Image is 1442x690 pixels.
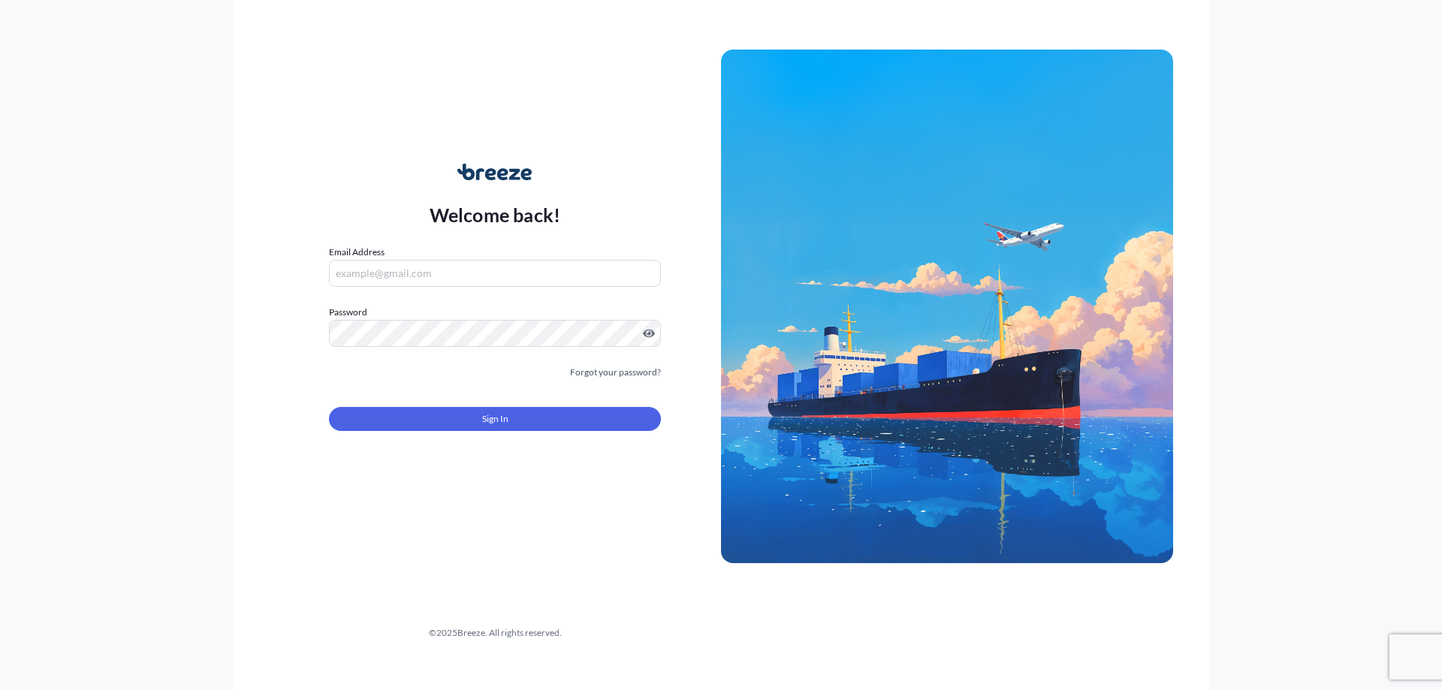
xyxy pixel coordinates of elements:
[269,625,721,640] div: © 2025 Breeze. All rights reserved.
[570,365,661,380] a: Forgot your password?
[329,407,661,431] button: Sign In
[721,50,1173,563] img: Ship illustration
[329,260,661,287] input: example@gmail.com
[430,203,561,227] p: Welcome back!
[482,411,508,426] span: Sign In
[329,305,661,320] label: Password
[643,327,655,339] button: Show password
[329,245,385,260] label: Email Address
